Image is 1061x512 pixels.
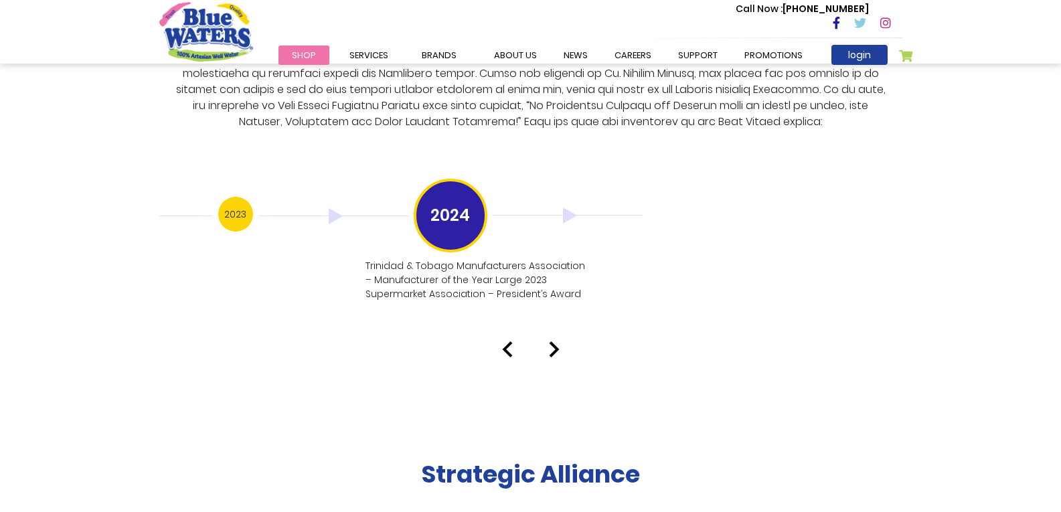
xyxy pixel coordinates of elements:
span: Shop [292,49,316,62]
a: login [831,45,888,65]
a: careers [601,46,665,65]
h3: 2023 [218,197,253,232]
span: Call Now : [736,2,783,15]
span: Brands [422,49,457,62]
a: support [665,46,731,65]
a: store logo [159,2,253,61]
a: about us [481,46,550,65]
a: News [550,46,601,65]
a: Promotions [731,46,816,65]
p: [PHONE_NUMBER] [736,2,869,16]
span: Services [349,49,388,62]
h2: Strategic Alliance [159,460,902,489]
h3: 2024 [414,179,487,252]
p: Trinidad & Tobago Manufacturers Association – Manufacturer of the Year Large 2023 Supermarket Ass... [365,259,592,301]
